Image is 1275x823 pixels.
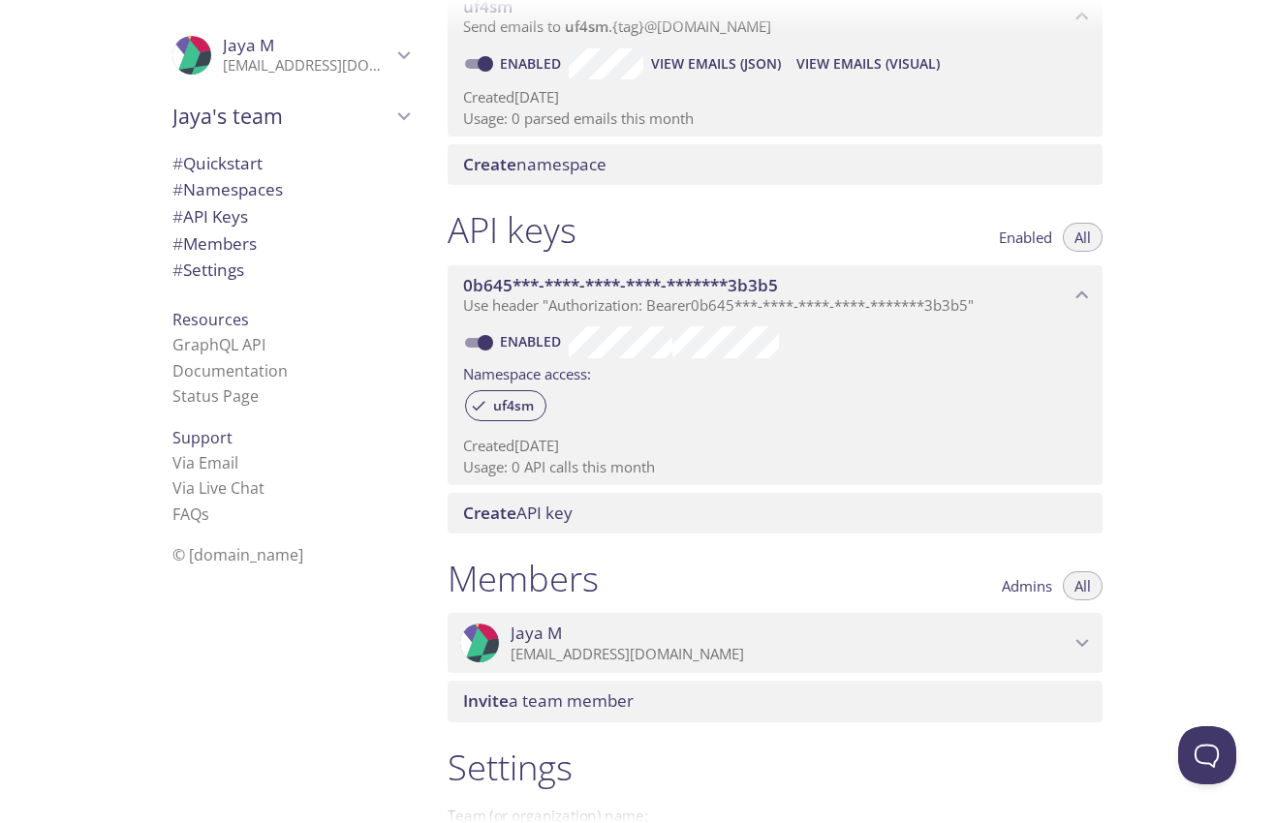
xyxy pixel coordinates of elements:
[172,309,249,330] span: Resources
[157,230,424,258] div: Members
[157,150,424,177] div: Quickstart
[448,746,1103,789] h1: Settings
[172,452,238,473] a: Via Email
[157,23,424,87] div: Jaya M
[223,34,274,56] span: Jaya M
[172,152,183,174] span: #
[1063,571,1103,600] button: All
[172,232,257,255] span: Members
[157,257,424,284] div: Team Settings
[448,557,599,600] h1: Members
[463,457,1087,477] p: Usage: 0 API calls this month
[651,52,781,76] span: View Emails (JSON)
[448,613,1103,673] div: Jaya M
[463,108,1087,129] p: Usage: 0 parsed emails this month
[448,208,576,252] h1: API keys
[172,232,183,255] span: #
[157,91,424,141] div: Jaya's team
[448,681,1103,721] div: Invite a team member
[463,153,516,175] span: Create
[172,427,233,448] span: Support
[987,223,1064,252] button: Enabled
[157,203,424,230] div: API Keys
[463,87,1087,107] p: Created [DATE]
[463,502,573,524] span: API key
[511,645,1070,664] p: [EMAIL_ADDRESS][DOMAIN_NAME]
[172,385,259,407] a: Status Page
[202,503,209,525] span: s
[172,103,391,130] span: Jaya's team
[463,502,516,524] span: Create
[448,144,1103,185] div: Create namespace
[172,205,183,228] span: #
[463,153,606,175] span: namespace
[1178,726,1236,784] iframe: Help Scout Beacon - Open
[172,334,265,355] a: GraphQL API
[448,493,1103,533] div: Create API Key
[463,358,591,386] label: Namespace access:
[463,689,634,712] span: a team member
[643,48,789,79] button: View Emails (JSON)
[497,332,569,351] a: Enabled
[172,178,183,200] span: #
[511,623,562,644] span: Jaya M
[172,259,183,281] span: #
[482,397,545,414] span: uf4sm
[497,54,569,73] a: Enabled
[172,178,283,200] span: Namespaces
[465,390,546,421] div: uf4sm
[172,152,263,174] span: Quickstart
[172,544,303,565] span: © [DOMAIN_NAME]
[789,48,948,79] button: View Emails (Visual)
[172,477,264,499] a: Via Live Chat
[172,259,244,281] span: Settings
[1063,223,1103,252] button: All
[172,360,288,381] a: Documentation
[223,56,391,76] p: [EMAIL_ADDRESS][DOMAIN_NAME]
[463,436,1087,456] p: Created [DATE]
[172,503,209,525] a: FAQ
[157,176,424,203] div: Namespaces
[990,571,1064,600] button: Admins
[463,689,509,712] span: Invite
[796,52,940,76] span: View Emails (Visual)
[172,205,248,228] span: API Keys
